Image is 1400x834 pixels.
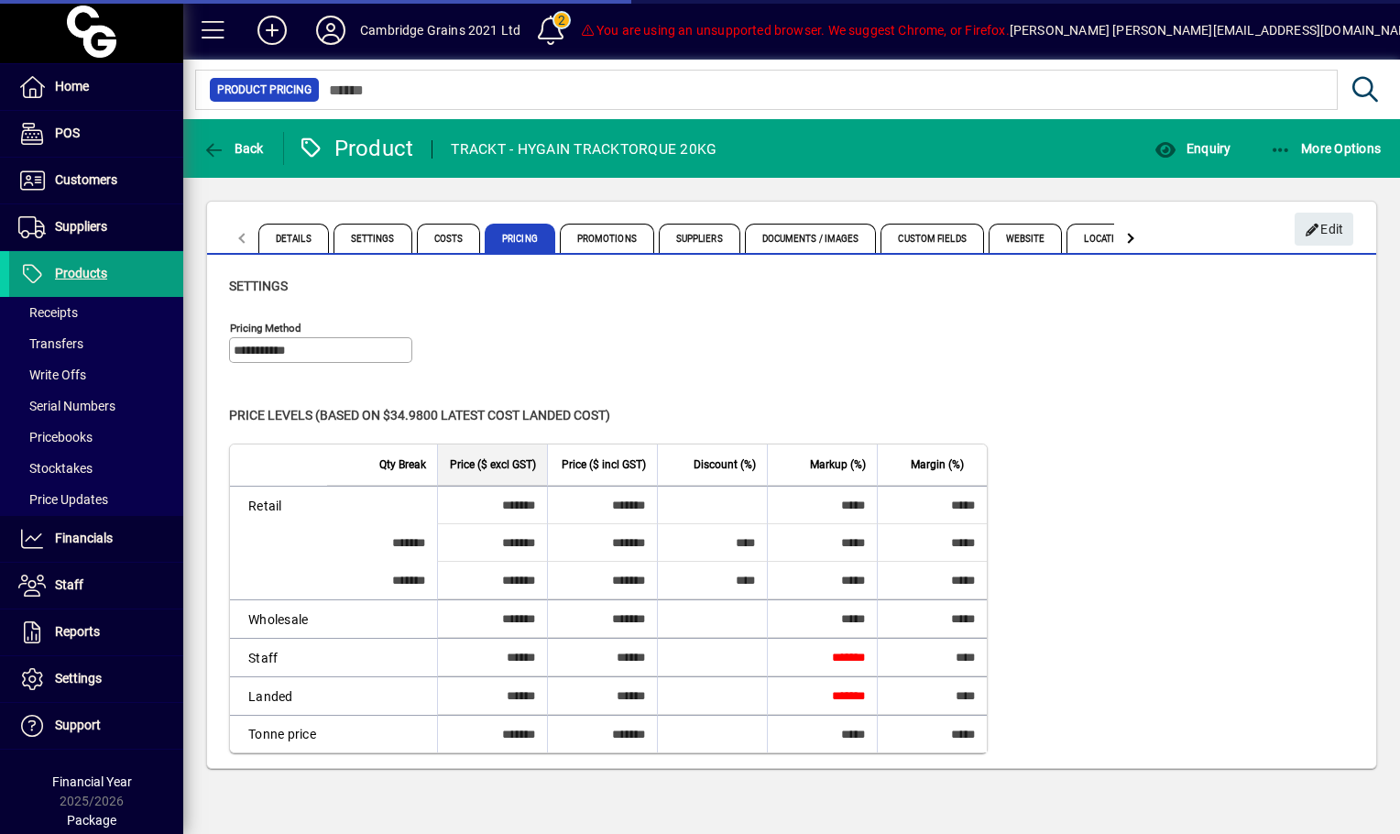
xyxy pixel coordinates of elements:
button: Back [198,132,268,165]
span: More Options [1270,141,1382,156]
span: Price ($ incl GST) [562,455,646,475]
button: Edit [1295,213,1353,246]
span: Details [258,224,329,253]
span: Settings [229,279,288,293]
span: Qty Break [379,455,426,475]
app-page-header-button: Back [183,132,284,165]
a: Suppliers [9,204,183,250]
a: Write Offs [9,359,183,390]
span: Price ($ excl GST) [450,455,536,475]
a: Transfers [9,328,183,359]
span: Staff [55,577,83,592]
span: Discount (%) [694,455,756,475]
span: Settings [334,224,412,253]
span: Stocktakes [18,461,93,476]
span: Financial Year [52,774,132,789]
span: Reports [55,624,100,639]
span: Promotions [560,224,654,253]
a: Receipts [9,297,183,328]
td: Tonne price [230,715,327,752]
div: TRACKT - HYGAIN TRACKTORQUE 20KG [451,135,716,164]
span: Markup (%) [810,455,866,475]
td: Wholesale [230,599,327,638]
button: Profile [301,14,360,47]
td: Retail [230,486,327,524]
a: Customers [9,158,183,203]
a: Price Updates [9,484,183,515]
span: POS [55,126,80,140]
span: Customers [55,172,117,187]
a: Serial Numbers [9,390,183,422]
span: Product Pricing [217,81,312,99]
span: Costs [417,224,481,253]
span: Pricebooks [18,430,93,444]
span: Financials [55,531,113,545]
span: Edit [1305,214,1344,245]
span: Enquiry [1154,141,1230,156]
span: Locations [1066,224,1150,253]
button: More Options [1265,132,1386,165]
span: Website [989,224,1063,253]
span: Margin (%) [911,455,964,475]
span: You are using an unsupported browser. We suggest Chrome, or Firefox. [580,23,1009,38]
mat-label: Pricing method [230,322,301,335]
button: Enquiry [1150,132,1235,165]
span: Pricing [485,224,555,253]
span: Custom Fields [880,224,983,253]
span: Serial Numbers [18,399,115,413]
span: Suppliers [659,224,740,253]
span: Home [55,79,89,93]
span: Suppliers [55,219,107,234]
span: Documents / Images [745,224,877,253]
div: Product [298,134,414,163]
a: Staff [9,563,183,609]
span: Package [67,813,116,828]
span: Price Updates [18,492,108,507]
a: Financials [9,516,183,562]
a: POS [9,111,183,157]
a: Reports [9,609,183,655]
a: Support [9,703,183,749]
span: Write Offs [18,368,86,382]
a: Pricebooks [9,422,183,453]
a: Home [9,64,183,110]
span: Settings [55,671,102,686]
td: Landed [230,676,327,715]
span: Support [55,718,101,732]
td: Staff [230,638,327,676]
span: Products [55,266,107,280]
span: Transfers [18,336,83,351]
span: Back [202,141,264,156]
div: Cambridge Grains 2021 Ltd [360,16,520,45]
span: Receipts [18,305,78,320]
span: Price levels (based on $34.9800 Latest cost landed cost) [229,408,610,422]
a: Stocktakes [9,453,183,484]
button: Add [243,14,301,47]
a: Settings [9,656,183,702]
